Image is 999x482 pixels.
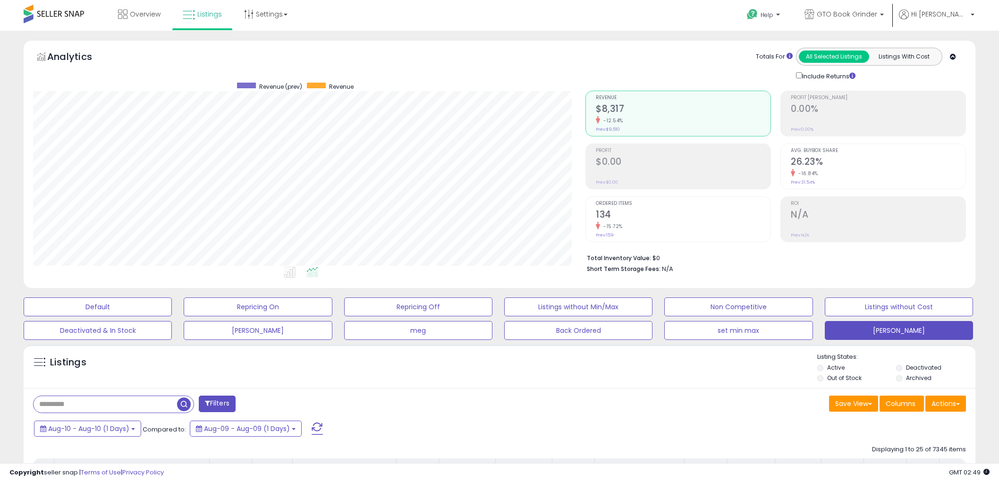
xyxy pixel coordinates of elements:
[795,170,818,177] small: -16.84%
[911,9,968,19] span: Hi [PERSON_NAME]
[791,201,965,206] span: ROI
[906,374,931,382] label: Archived
[587,265,660,273] b: Short Term Storage Fees:
[791,148,965,153] span: Avg. Buybox Share
[587,252,959,263] li: $0
[596,127,620,132] small: Prev: $9,510
[596,156,770,169] h2: $0.00
[259,83,302,91] span: Revenue (prev)
[791,127,813,132] small: Prev: 0.00%
[664,297,813,316] button: Non Competitive
[756,52,793,61] div: Totals For
[872,445,966,454] div: Displaying 1 to 25 of 7345 items
[600,117,623,124] small: -12.54%
[761,11,773,19] span: Help
[344,297,492,316] button: Repricing Off
[791,103,965,116] h2: 0.00%
[596,103,770,116] h2: $8,317
[34,421,141,437] button: Aug-10 - Aug-10 (1 Days)
[746,8,758,20] i: Get Help
[827,364,845,372] label: Active
[184,321,332,340] button: [PERSON_NAME]
[596,232,614,238] small: Prev: 159
[817,353,975,362] p: Listing States:
[122,468,164,477] a: Privacy Policy
[143,425,186,434] span: Compared to:
[789,70,867,81] div: Include Returns
[81,468,121,477] a: Terms of Use
[596,201,770,206] span: Ordered Items
[344,321,492,340] button: meg
[596,209,770,222] h2: 134
[664,321,813,340] button: set min max
[47,50,110,66] h5: Analytics
[24,321,172,340] button: Deactivated & In Stock
[791,156,965,169] h2: 26.23%
[817,9,877,19] span: GTO Book Grinder
[949,468,990,477] span: 2025-08-11 02:49 GMT
[596,179,618,185] small: Prev: $0.00
[899,9,974,31] a: Hi [PERSON_NAME]
[825,297,973,316] button: Listings without Cost
[130,9,161,19] span: Overview
[199,396,236,412] button: Filters
[504,297,652,316] button: Listings without Min/Max
[880,396,924,412] button: Columns
[791,179,815,185] small: Prev: 31.54%
[791,95,965,101] span: Profit [PERSON_NAME]
[829,396,878,412] button: Save View
[886,399,915,408] span: Columns
[739,1,789,31] a: Help
[9,468,164,477] div: seller snap | |
[869,51,939,63] button: Listings With Cost
[204,424,290,433] span: Aug-09 - Aug-09 (1 Days)
[600,223,623,230] small: -15.72%
[9,468,44,477] strong: Copyright
[925,396,966,412] button: Actions
[906,364,941,372] label: Deactivated
[24,297,172,316] button: Default
[825,321,973,340] button: [PERSON_NAME]
[827,374,862,382] label: Out of Stock
[50,356,86,369] h5: Listings
[587,254,651,262] b: Total Inventory Value:
[791,209,965,222] h2: N/A
[190,421,302,437] button: Aug-09 - Aug-09 (1 Days)
[596,95,770,101] span: Revenue
[329,83,354,91] span: Revenue
[197,9,222,19] span: Listings
[662,264,673,273] span: N/A
[799,51,869,63] button: All Selected Listings
[596,148,770,153] span: Profit
[184,297,332,316] button: Repricing On
[48,424,129,433] span: Aug-10 - Aug-10 (1 Days)
[504,321,652,340] button: Back Ordered
[791,232,809,238] small: Prev: N/A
